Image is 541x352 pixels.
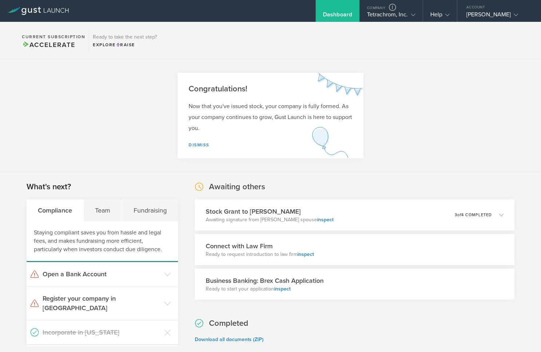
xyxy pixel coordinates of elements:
[317,217,333,223] a: inspect
[206,285,324,293] p: Ready to start your application
[27,221,178,262] div: Staying compliant saves you from hassle and legal fees, and makes fundraising more efficient, par...
[206,216,333,224] p: Awaiting signature from [PERSON_NAME] spouse
[455,213,492,217] p: 3 4 completed
[274,286,291,292] a: inspect
[27,182,71,192] h2: What's next?
[367,11,415,22] div: Tetrachrom, Inc.
[323,11,352,22] div: Dashboard
[43,328,161,337] h3: Incorporate in [US_STATE]
[27,199,84,221] div: Compliance
[206,251,314,258] p: Ready to request introduction to law firm
[22,41,75,49] span: Accelerate
[43,269,161,279] h3: Open a Bank Account
[116,42,135,47] span: Raise
[189,101,352,134] p: Now that you've issued stock, your company is fully formed. As your company continues to grow, Gu...
[505,317,541,352] iframe: Chat Widget
[93,35,157,40] h3: Ready to take the next step?
[206,276,324,285] h3: Business Banking: Brex Cash Application
[93,41,157,48] div: Explore
[206,207,333,216] h3: Stock Grant to [PERSON_NAME]
[89,29,161,52] div: Ready to take the next step?ExploreRaise
[84,199,122,221] div: Team
[209,182,265,192] h2: Awaiting others
[122,199,178,221] div: Fundraising
[189,142,209,147] a: Dismiss
[297,251,314,257] a: inspect
[457,213,461,217] em: of
[209,318,248,329] h2: Completed
[195,336,264,343] a: Download all documents (ZIP)
[22,35,85,39] h2: Current Subscription
[189,84,352,94] h2: Congratulations!
[206,241,314,251] h3: Connect with Law Firm
[430,11,450,22] div: Help
[43,294,161,313] h3: Register your company in [GEOGRAPHIC_DATA]
[466,11,528,22] div: [PERSON_NAME]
